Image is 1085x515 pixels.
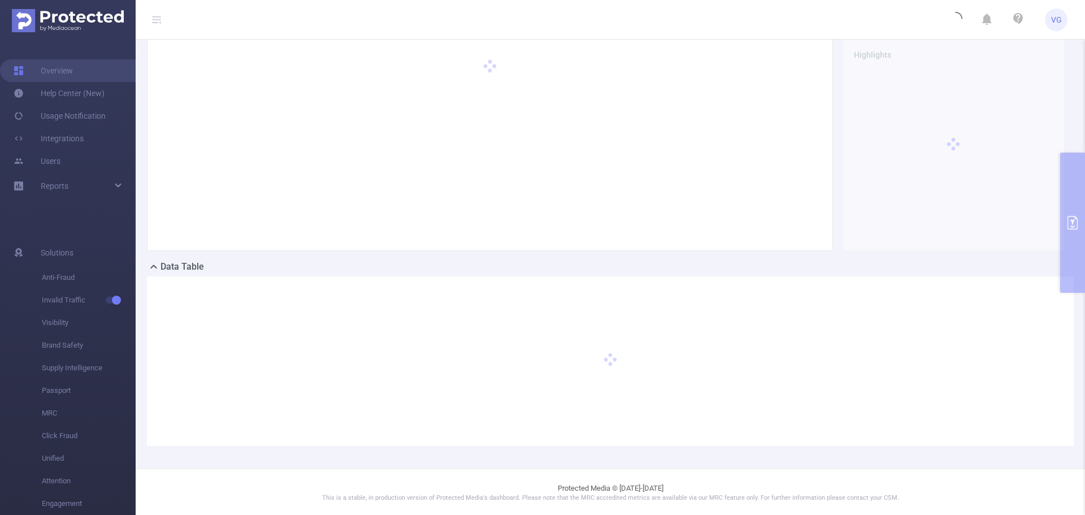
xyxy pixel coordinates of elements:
[42,492,136,515] span: Engagement
[14,105,106,127] a: Usage Notification
[14,59,73,82] a: Overview
[42,447,136,470] span: Unified
[42,289,136,311] span: Invalid Traffic
[41,175,68,197] a: Reports
[160,260,204,274] h2: Data Table
[14,127,84,150] a: Integrations
[42,311,136,334] span: Visibility
[42,266,136,289] span: Anti-Fraud
[41,181,68,191] span: Reports
[42,470,136,492] span: Attention
[42,402,136,425] span: MRC
[164,494,1057,503] p: This is a stable, in production version of Protected Media's dashboard. Please note that the MRC ...
[949,12,962,28] i: icon: loading
[1051,8,1062,31] span: VG
[42,334,136,357] span: Brand Safety
[42,357,136,379] span: Supply Intelligence
[42,379,136,402] span: Passport
[14,150,60,172] a: Users
[12,9,124,32] img: Protected Media
[42,425,136,447] span: Click Fraud
[14,82,105,105] a: Help Center (New)
[41,241,73,264] span: Solutions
